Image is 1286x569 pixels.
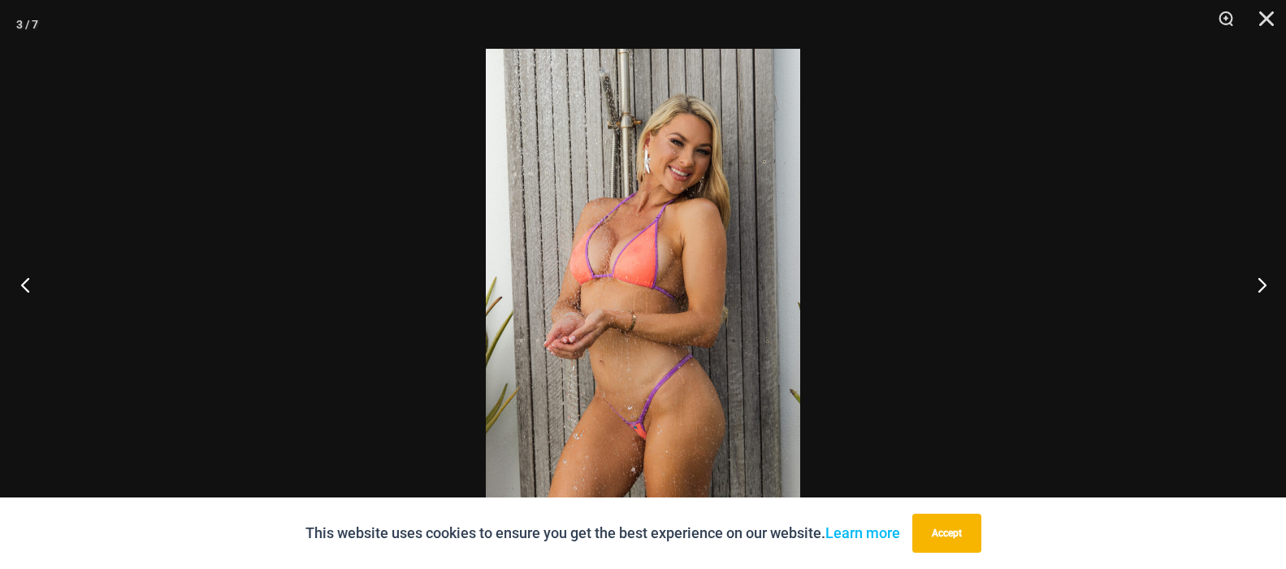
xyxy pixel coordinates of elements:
[305,521,900,545] p: This website uses cookies to ensure you get the best experience on our website.
[825,524,900,541] a: Learn more
[912,514,981,553] button: Accept
[16,12,38,37] div: 3 / 7
[1225,244,1286,325] button: Next
[486,49,800,520] img: Wild Card Neon Bliss 312 Top 457 Micro 06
